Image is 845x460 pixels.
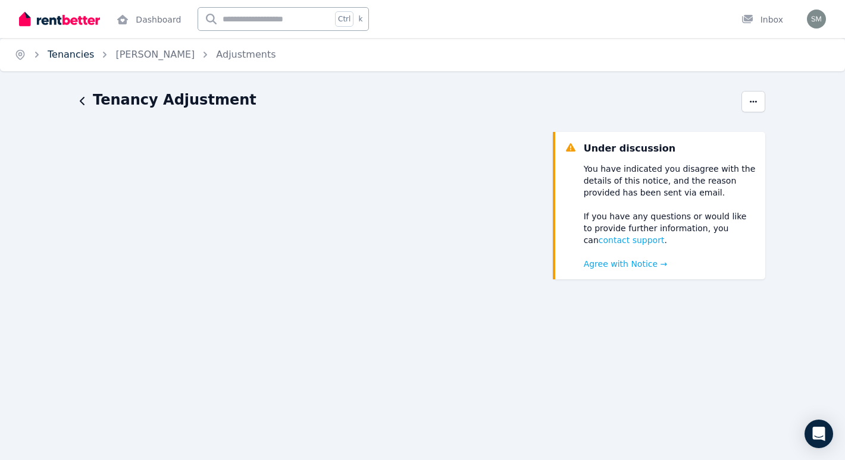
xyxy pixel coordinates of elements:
div: Inbox [741,14,783,26]
a: Tenancies [48,49,94,60]
span: Agree with Notice → [584,258,668,270]
img: Chang Shu [807,10,826,29]
span: k [358,14,362,24]
a: [PERSON_NAME] [115,49,195,60]
p: If you have any questions or would like to provide further information, you can . [584,210,756,246]
img: RentBetter [19,10,100,28]
a: Adjustments [216,49,276,60]
span: Ctrl [335,11,353,27]
div: Under discussion [584,141,675,156]
div: Open Intercom Messenger [805,420,833,448]
span: contact support [599,235,665,245]
h1: Tenancy Adjustment [93,90,256,109]
p: You have indicated you disagree with the details of this notice, and the reason provided has been... [584,163,756,199]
